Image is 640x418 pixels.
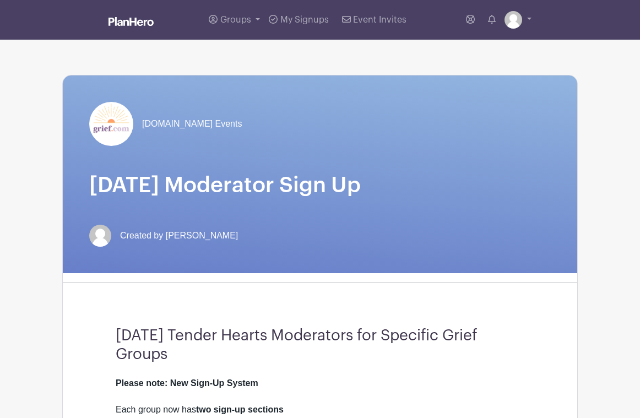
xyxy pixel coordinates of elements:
[116,327,524,363] h3: [DATE] Tender Hearts Moderators for Specific Grief Groups
[89,102,133,146] img: grief-logo-planhero.png
[89,225,111,247] img: default-ce2991bfa6775e67f084385cd625a349d9dcbb7a52a09fb2fda1e96e2d18dcdb.png
[353,15,406,24] span: Event Invites
[89,172,551,198] h1: [DATE] Moderator Sign Up
[116,378,258,388] strong: Please note: New Sign-Up System
[196,405,284,414] strong: two sign-up sections
[220,15,251,24] span: Groups
[280,15,329,24] span: My Signups
[120,229,238,242] span: Created by [PERSON_NAME]
[109,17,154,26] img: logo_white-6c42ec7e38ccf1d336a20a19083b03d10ae64f83f12c07503d8b9e83406b4c7d.svg
[505,11,522,29] img: default-ce2991bfa6775e67f084385cd625a349d9dcbb7a52a09fb2fda1e96e2d18dcdb.png
[142,117,242,131] span: [DOMAIN_NAME] Events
